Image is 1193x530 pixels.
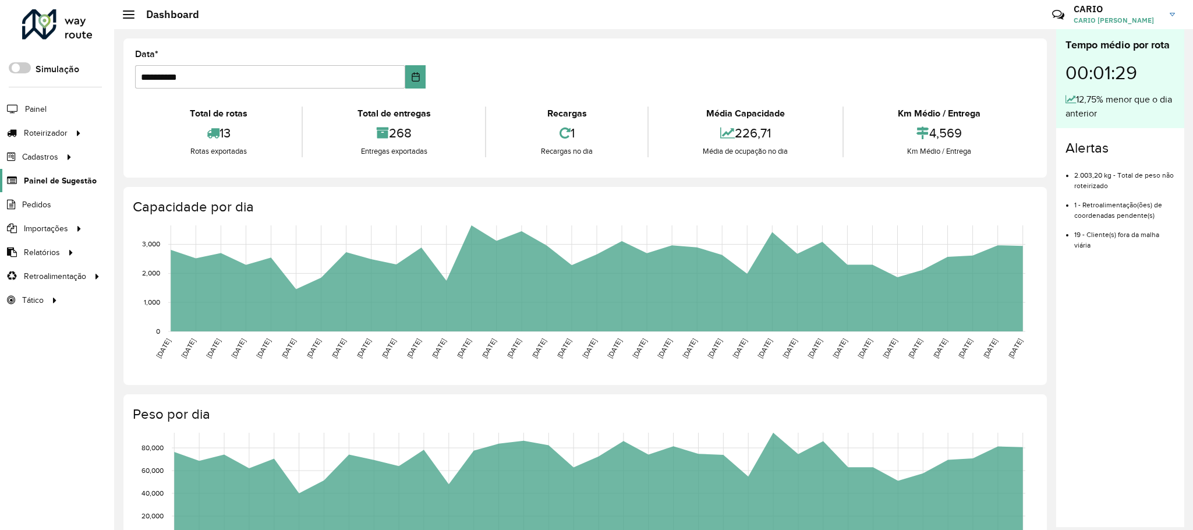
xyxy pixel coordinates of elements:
text: [DATE] [756,337,773,359]
span: Retroalimentação [24,270,86,282]
text: [DATE] [555,337,572,359]
div: Entregas exportadas [306,146,482,157]
text: [DATE] [907,337,923,359]
span: Pedidos [22,199,51,211]
div: 12,75% menor que o dia anterior [1065,93,1175,121]
text: [DATE] [230,337,247,359]
text: [DATE] [355,337,372,359]
h2: Dashboard [134,8,199,21]
div: 00:01:29 [1065,53,1175,93]
text: [DATE] [305,337,322,359]
div: 226,71 [652,121,840,146]
text: [DATE] [530,337,547,359]
span: Painel [25,103,47,115]
span: Painel de Sugestão [24,175,97,187]
text: [DATE] [505,337,522,359]
h4: Alertas [1065,140,1175,157]
div: Rotas exportadas [138,146,299,157]
text: [DATE] [882,337,898,359]
div: Recargas [489,107,644,121]
text: [DATE] [380,337,397,359]
text: [DATE] [932,337,948,359]
text: [DATE] [831,337,848,359]
text: [DATE] [580,337,597,359]
text: [DATE] [681,337,698,359]
text: [DATE] [155,337,172,359]
div: Média de ocupação no dia [652,146,840,157]
text: [DATE] [280,337,297,359]
div: 1 [489,121,644,146]
h4: Peso por dia [133,406,1035,423]
span: CARIO [PERSON_NAME] [1074,15,1161,26]
text: [DATE] [180,337,197,359]
text: [DATE] [455,337,472,359]
a: Contato Rápido [1046,2,1071,27]
text: [DATE] [982,337,999,359]
span: Relatórios [24,246,60,259]
text: [DATE] [656,337,673,359]
li: 19 - Cliente(s) fora da malha viária [1074,221,1175,250]
text: [DATE] [1007,337,1024,359]
text: [DATE] [430,337,447,359]
text: [DATE] [631,337,648,359]
div: 13 [138,121,299,146]
div: Km Médio / Entrega [847,146,1032,157]
div: Média Capacidade [652,107,840,121]
div: Km Médio / Entrega [847,107,1032,121]
text: [DATE] [255,337,272,359]
text: [DATE] [606,337,623,359]
h3: CARIO [1074,3,1161,15]
text: [DATE] [731,337,748,359]
text: [DATE] [856,337,873,359]
span: Roteirizador [24,127,68,139]
div: 268 [306,121,482,146]
text: [DATE] [806,337,823,359]
text: [DATE] [405,337,422,359]
text: 2,000 [142,269,160,277]
span: Tático [22,294,44,306]
text: 60,000 [141,467,164,474]
text: [DATE] [480,337,497,359]
div: Total de entregas [306,107,482,121]
div: Tempo médio por rota [1065,37,1175,53]
text: [DATE] [957,337,973,359]
text: 20,000 [141,512,164,520]
span: Cadastros [22,151,58,163]
text: [DATE] [706,337,723,359]
button: Choose Date [405,65,426,89]
text: 1,000 [144,298,160,306]
text: 80,000 [141,444,164,451]
text: [DATE] [330,337,347,359]
text: [DATE] [781,337,798,359]
span: Importações [24,222,68,235]
li: 1 - Retroalimentação(ões) de coordenadas pendente(s) [1074,191,1175,221]
text: 40,000 [141,489,164,497]
label: Data [135,47,158,61]
text: 0 [156,327,160,335]
h4: Capacidade por dia [133,199,1035,215]
div: Total de rotas [138,107,299,121]
div: 4,569 [847,121,1032,146]
label: Simulação [36,62,79,76]
text: 3,000 [142,241,160,248]
li: 2.003,20 kg - Total de peso não roteirizado [1074,161,1175,191]
text: [DATE] [205,337,222,359]
div: Recargas no dia [489,146,644,157]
